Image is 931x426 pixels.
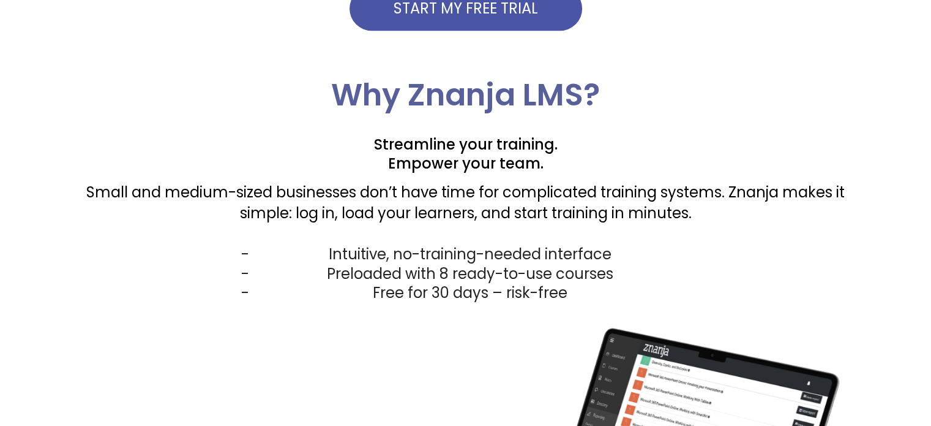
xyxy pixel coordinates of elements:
li: Free for 30 days – risk-free [95,283,845,302]
h2: Streamline your training. Empower your team. [86,135,845,173]
li: Preloaded with 8 ready-to-use courses [95,264,845,283]
li: Intuitive, no-training-needed interface [95,245,845,264]
span: START MY FREE TRIAL [394,1,538,16]
p: Small and medium-sized businesses don’t have time for complicated training systems. Znanja makes ... [86,182,845,223]
h2: Why Znanja LMS? [86,80,845,110]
